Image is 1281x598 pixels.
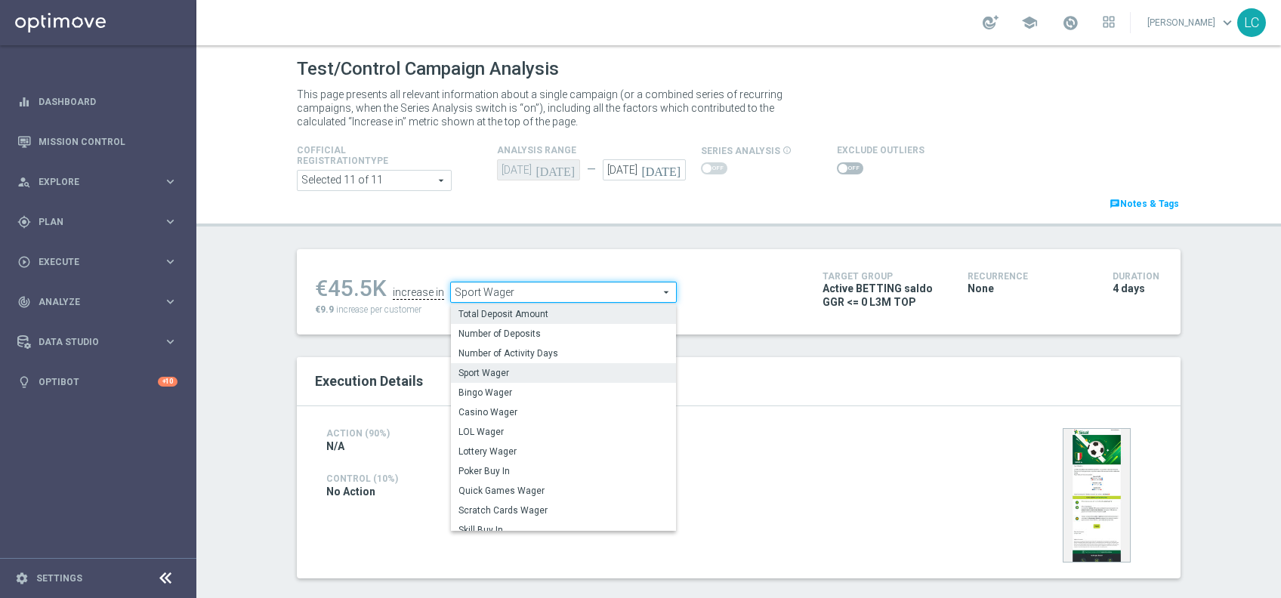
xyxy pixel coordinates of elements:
div: increase in [393,286,444,300]
i: keyboard_arrow_right [163,254,177,269]
i: info_outline [782,146,792,155]
div: Optibot [17,362,177,402]
span: school [1021,14,1038,31]
span: Total Deposit Amount [458,308,668,320]
a: Dashboard [39,82,177,122]
i: keyboard_arrow_right [163,174,177,189]
i: keyboard_arrow_right [163,294,177,309]
span: Bingo Wager [458,387,668,399]
h4: Recurrence [968,271,1090,282]
a: Mission Control [39,122,177,162]
div: Explore [17,175,163,189]
span: Number of Activity Days [458,347,668,359]
h4: analysis range [497,145,701,156]
button: track_changes Analyze keyboard_arrow_right [17,296,178,308]
span: Execution Details [315,373,423,389]
span: series analysis [701,146,780,156]
span: Expert Online Expert Retail Master Online Master Retail Other and 6 more [298,171,451,190]
i: gps_fixed [17,215,31,229]
button: equalizer Dashboard [17,96,178,108]
a: Settings [36,574,82,583]
h1: Test/Control Campaign Analysis [297,58,559,80]
h4: Duration [1113,271,1162,282]
span: Number of Deposits [458,328,668,340]
a: Optibot [39,362,158,402]
span: €9.9 [315,304,334,315]
div: Plan [17,215,163,229]
i: equalizer [17,95,31,109]
button: Mission Control [17,136,178,148]
img: 35561.jpeg [1063,428,1131,563]
div: Data Studio [17,335,163,349]
h4: Target Group [823,271,945,282]
span: Poker Buy In [458,465,668,477]
span: No Action [326,485,375,498]
i: track_changes [17,295,31,309]
h4: Exclude Outliers [837,145,924,156]
i: person_search [17,175,31,189]
input: Select Date [603,159,686,180]
div: Analyze [17,295,163,309]
a: [PERSON_NAME]keyboard_arrow_down [1146,11,1237,34]
span: Scratch Cards Wager [458,504,668,516]
div: Dashboard [17,82,177,122]
div: €45.5K [315,275,387,302]
p: This page presents all relevant information about a single campaign (or a combined series of recu... [297,88,803,128]
h4: Action (90%) [326,428,445,439]
h4: Control (10%) [326,473,869,484]
i: chat [1110,199,1120,209]
span: 4 days [1113,282,1145,295]
i: [DATE] [641,159,686,176]
span: Quick Games Wager [458,485,668,497]
div: LC [1237,8,1266,37]
span: Lottery Wager [458,445,668,458]
button: play_circle_outline Execute keyboard_arrow_right [17,256,178,268]
h4: Cofficial Registrationtype [297,145,425,166]
span: Casino Wager [458,406,668,418]
i: play_circle_outline [17,255,31,269]
span: Active BETTING saldo GGR <= 0 L3M TOP [823,282,945,309]
button: Data Studio keyboard_arrow_right [17,336,178,348]
i: settings [15,572,29,585]
span: increase per customer [336,304,421,315]
span: None [968,282,994,295]
div: — [580,163,603,176]
span: keyboard_arrow_down [1219,14,1236,31]
i: [DATE] [536,159,580,176]
span: LOL Wager [458,426,668,438]
span: Plan [39,217,163,227]
span: Sport Wager [458,367,668,379]
i: keyboard_arrow_right [163,334,177,349]
div: +10 [158,377,177,387]
button: person_search Explore keyboard_arrow_right [17,176,178,188]
div: Execute [17,255,163,269]
i: keyboard_arrow_right [163,214,177,229]
a: chatNotes & Tags [1108,196,1181,212]
i: lightbulb [17,375,31,389]
button: gps_fixed Plan keyboard_arrow_right [17,216,178,228]
span: Data Studio [39,338,163,347]
span: N/A [326,439,344,453]
span: Skill Buy In [458,524,668,536]
span: Analyze [39,297,163,307]
span: Execute [39,257,163,267]
div: Mission Control [17,122,177,162]
span: Explore [39,177,163,186]
button: lightbulb Optibot +10 [17,376,178,388]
